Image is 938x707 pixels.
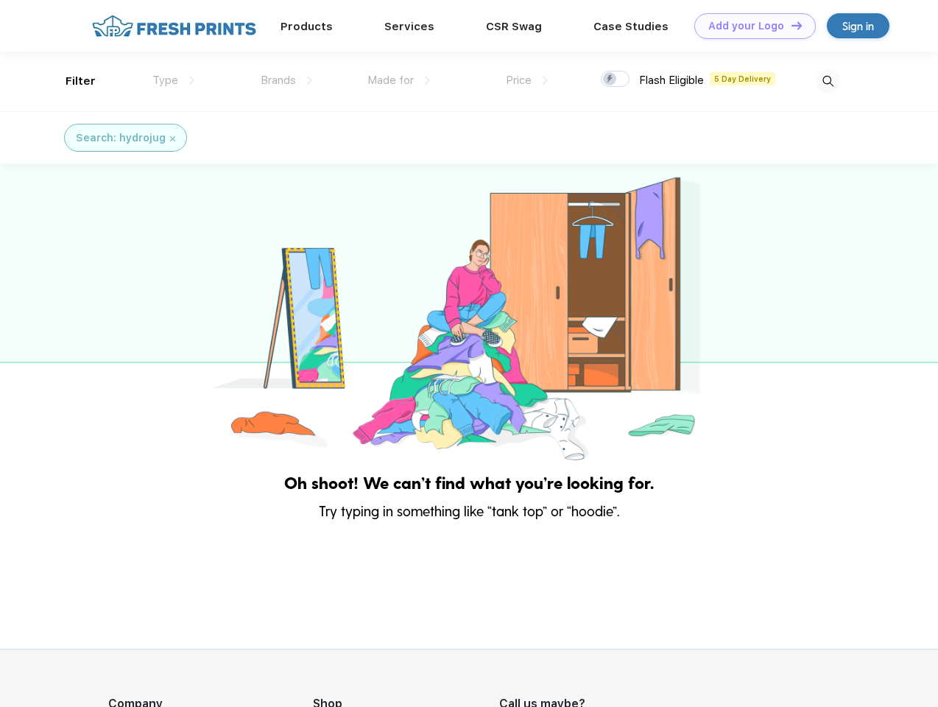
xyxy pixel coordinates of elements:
[367,74,414,87] span: Made for
[708,20,784,32] div: Add your Logo
[710,72,775,85] span: 5 Day Delivery
[152,74,178,87] span: Type
[76,130,166,146] div: Search: hydrojug
[791,21,802,29] img: DT
[281,20,333,33] a: Products
[639,74,704,87] span: Flash Eligible
[66,73,96,90] div: Filter
[827,13,889,38] a: Sign in
[543,76,548,85] img: dropdown.png
[307,76,312,85] img: dropdown.png
[816,69,840,94] img: desktop_search.svg
[842,18,874,35] div: Sign in
[88,13,261,39] img: fo%20logo%202.webp
[170,136,175,141] img: filter_cancel.svg
[189,76,194,85] img: dropdown.png
[506,74,532,87] span: Price
[425,76,430,85] img: dropdown.png
[261,74,296,87] span: Brands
